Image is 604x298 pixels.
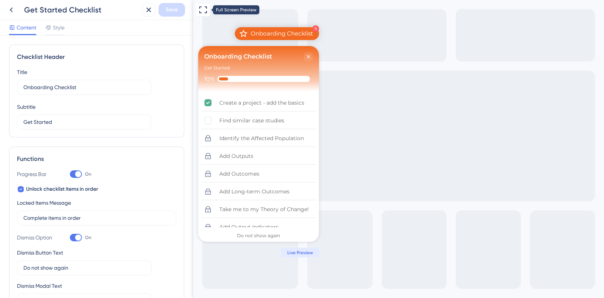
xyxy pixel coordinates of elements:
div: Add Long-term Outcomes is locked. Complete items in order [8,183,123,200]
button: Save [159,3,185,17]
div: Add Outcomes is locked. Complete items in order [8,165,123,182]
div: Add Long-term Outcomes [26,187,96,196]
div: Get Started [11,64,37,72]
span: Save [166,5,178,14]
input: Header 2 [23,118,145,126]
div: Close Checklist [111,52,120,61]
div: Checklist Container [5,46,126,242]
div: Subtitle [17,102,35,111]
div: Dismiss Button Text [17,248,63,257]
span: On [85,235,91,241]
div: Onboarding Checklist [11,52,79,61]
span: On [85,171,91,177]
div: Locked Items Message [17,198,71,207]
div: Open Onboarding Checklist checklist, remaining modules: 9 [42,27,126,40]
input: Type the value [23,214,170,222]
div: Identify the Affected Population is locked. Complete items in order [8,130,123,147]
div: Dismiss Option [17,233,55,242]
input: Header 1 [23,83,145,91]
div: Add Outputs is locked. Complete items in order [8,148,123,165]
div: Checklist items [5,91,126,227]
span: Live Preview [94,250,120,256]
div: Functions [17,154,176,164]
div: Dismiss Modal Text [17,281,62,290]
div: Identify the Affected Population [26,134,111,143]
div: Add Outputs [26,151,60,161]
div: Take me to my Theory of Change! [26,205,116,214]
div: Checklist progress: 10% [11,76,120,82]
input: Type the value [23,264,145,272]
div: Get Started Checklist [24,5,139,15]
div: Progress Bar [17,170,55,179]
div: Find similar case studies [26,116,91,125]
div: Find similar case studies is incomplete. [8,112,123,129]
div: Title [17,68,27,77]
div: Create a project - add the basics is complete. [8,94,123,111]
div: Add Output Indicators [26,222,85,232]
div: Do not show again [44,233,87,239]
div: 9 [119,25,126,32]
div: Create a project - add the basics [26,98,111,107]
span: Style [53,23,65,32]
div: Checklist Header [17,52,176,62]
div: Add Outcomes [26,169,66,178]
div: 10% [11,76,21,82]
span: Content [17,23,36,32]
div: Onboarding Checklist [57,30,120,37]
div: Add Output Indicators is locked. Complete items in order [8,219,123,236]
div: Take me to my Theory of Change! is locked. Complete items in order [8,201,123,218]
span: Unlock checklist items in order [26,185,98,194]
